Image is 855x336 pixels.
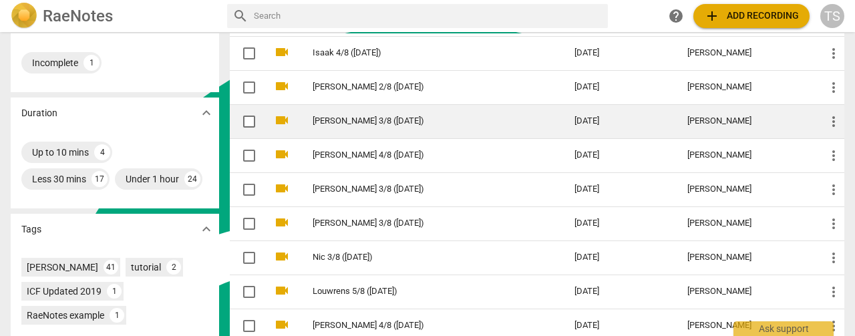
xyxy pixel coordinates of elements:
[313,218,526,228] a: [PERSON_NAME] 3/8 ([DATE])
[131,261,161,274] div: tutorial
[32,172,86,186] div: Less 30 mins
[274,283,290,299] span: videocam
[687,48,804,58] div: [PERSON_NAME]
[826,318,842,334] span: more_vert
[21,106,57,120] p: Duration
[693,4,810,28] button: Upload
[11,3,216,29] a: LogoRaeNotes
[313,253,526,263] a: Nic 3/8 ([DATE])
[687,82,804,92] div: [PERSON_NAME]
[274,146,290,162] span: videocam
[274,214,290,230] span: videocam
[43,7,113,25] h2: RaeNotes
[32,56,78,69] div: Incomplete
[184,171,200,187] div: 24
[32,146,89,159] div: Up to 10 mins
[564,104,676,138] td: [DATE]
[274,317,290,333] span: videocam
[107,284,122,299] div: 1
[820,4,844,28] button: TS
[198,105,214,121] span: expand_more
[166,260,181,275] div: 2
[274,180,290,196] span: videocam
[687,184,804,194] div: [PERSON_NAME]
[94,144,110,160] div: 4
[564,36,676,70] td: [DATE]
[313,184,526,194] a: [PERSON_NAME] 3/8 ([DATE])
[92,171,108,187] div: 17
[564,240,676,275] td: [DATE]
[826,182,842,198] span: more_vert
[687,321,804,331] div: [PERSON_NAME]
[564,275,676,309] td: [DATE]
[826,148,842,164] span: more_vert
[313,48,526,58] a: Isaak 4/8 ([DATE])
[110,308,124,323] div: 1
[826,45,842,61] span: more_vert
[313,321,526,331] a: [PERSON_NAME] 4/8 ([DATE])
[232,8,248,24] span: search
[27,309,104,322] div: RaeNotes example
[196,103,216,123] button: Show more
[687,287,804,297] div: [PERSON_NAME]
[826,250,842,266] span: more_vert
[826,79,842,96] span: more_vert
[826,114,842,130] span: more_vert
[564,172,676,206] td: [DATE]
[704,8,720,24] span: add
[126,172,179,186] div: Under 1 hour
[668,8,684,24] span: help
[274,248,290,265] span: videocam
[733,321,834,336] div: Ask support
[274,78,290,94] span: videocam
[196,219,216,239] button: Show more
[664,4,688,28] a: Help
[27,285,102,298] div: ICF Updated 2019
[313,82,526,92] a: [PERSON_NAME] 2/8 ([DATE])
[313,116,526,126] a: [PERSON_NAME] 3/8 ([DATE])
[274,112,290,128] span: videocam
[564,138,676,172] td: [DATE]
[564,206,676,240] td: [DATE]
[313,150,526,160] a: [PERSON_NAME] 4/8 ([DATE])
[704,8,799,24] span: Add recording
[826,284,842,300] span: more_vert
[687,116,804,126] div: [PERSON_NAME]
[104,260,118,275] div: 41
[274,44,290,60] span: videocam
[198,221,214,237] span: expand_more
[564,70,676,104] td: [DATE]
[83,55,100,71] div: 1
[687,253,804,263] div: [PERSON_NAME]
[254,5,603,27] input: Search
[11,3,37,29] img: Logo
[687,218,804,228] div: [PERSON_NAME]
[826,216,842,232] span: more_vert
[687,150,804,160] div: [PERSON_NAME]
[313,287,526,297] a: Louwrens 5/8 ([DATE])
[27,261,98,274] div: [PERSON_NAME]
[21,222,41,236] p: Tags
